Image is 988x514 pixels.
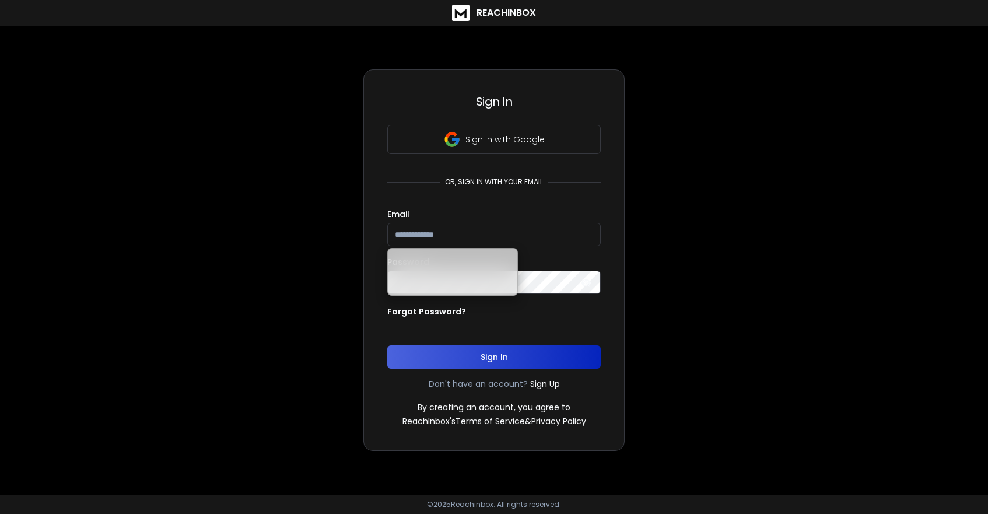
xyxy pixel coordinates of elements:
[452,5,470,21] img: logo
[530,378,560,390] a: Sign Up
[387,125,601,154] button: Sign in with Google
[531,415,586,427] a: Privacy Policy
[387,93,601,110] h3: Sign In
[387,306,466,317] p: Forgot Password?
[477,6,536,20] h1: ReachInbox
[456,415,525,427] a: Terms of Service
[418,401,570,413] p: By creating an account, you agree to
[387,345,601,369] button: Sign In
[427,500,561,509] p: © 2025 Reachinbox. All rights reserved.
[465,134,545,145] p: Sign in with Google
[387,210,409,218] label: Email
[402,415,586,427] p: ReachInbox's &
[452,5,536,21] a: ReachInbox
[440,177,548,187] p: or, sign in with your email
[429,378,528,390] p: Don't have an account?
